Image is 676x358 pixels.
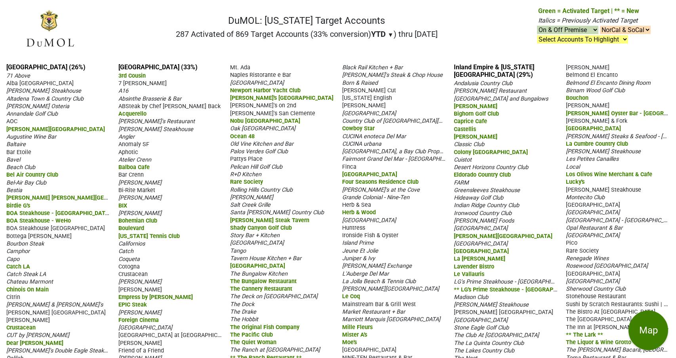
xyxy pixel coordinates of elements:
[6,256,19,263] span: Capo
[566,179,585,185] span: Lucky's
[342,72,443,78] span: [PERSON_NAME]'s Steak & Chop House
[230,232,280,239] span: Story Bar + Kitchen
[342,155,462,162] span: Fairmont Grand Del Mar - [GEOGRAPHIC_DATA]
[6,187,22,194] span: Bestia
[118,210,162,217] span: [PERSON_NAME]
[6,225,105,232] span: BOA Steakhouse [GEOGRAPHIC_DATA]
[342,339,357,346] span: Moe's
[454,149,528,156] span: Colony [GEOGRAPHIC_DATA]
[6,63,86,71] a: [GEOGRAPHIC_DATA] (26%)
[118,179,162,186] span: [PERSON_NAME]
[454,133,497,140] span: [PERSON_NAME]
[566,308,655,315] span: The Bistro At [GEOGRAPHIC_DATA]
[454,63,534,78] a: Inland Empire & [US_STATE][GEOGRAPHIC_DATA] (29%)
[566,209,620,216] span: [GEOGRAPHIC_DATA]
[118,340,162,347] span: [PERSON_NAME]
[230,316,258,323] span: The Hobbit
[230,64,250,71] span: Mt. Ada
[230,270,288,277] span: The Bungalow Kitchen
[454,317,508,324] span: [GEOGRAPHIC_DATA]
[342,125,375,132] span: Cowboy Star
[230,125,295,132] span: Oak [GEOGRAPHIC_DATA]
[118,118,195,125] span: [PERSON_NAME]'s Restaurant
[566,263,648,269] span: Rosewood [GEOGRAPHIC_DATA]
[454,340,524,347] span: The La Quinta Country Club
[6,271,46,278] span: Catch Steak LA
[118,95,181,102] span: Absinthe Brasserie & Bar
[25,9,75,48] img: DuMOL
[118,347,164,354] span: Friend of a Friend
[566,141,628,147] span: La Cumbre Country Club
[6,179,46,186] span: Bel-Air Bay Club
[230,225,292,231] span: Shady Canyon Golf Club
[230,72,291,78] span: Naples Ristorante e Bar
[176,29,438,39] h2: 287 Activated of 869 Target Accounts (33% conversion) ) thru [DATE]
[538,7,639,15] span: Green = Activated Target | ** = New
[118,103,221,110] span: ABSteak by Chef [PERSON_NAME] Back
[6,88,81,94] span: [PERSON_NAME] Steakhouse
[566,232,620,239] span: [GEOGRAPHIC_DATA]
[342,110,396,117] span: [GEOGRAPHIC_DATA]
[566,293,626,300] span: Stonehouse Restaurant
[566,125,621,132] span: [GEOGRAPHIC_DATA]
[230,171,261,178] span: R+D Kitchen
[118,256,140,263] span: Coqueta
[118,324,172,331] span: [GEOGRAPHIC_DATA]
[566,80,651,86] span: Belmond El Encanto Dining Room
[6,317,50,324] span: [PERSON_NAME]
[342,133,406,140] span: CUCINA enoteca Del Mar
[371,29,386,39] span: YTD
[230,278,297,285] span: The Bungalow Restaurant
[230,286,292,292] span: The Cannery Restaurant
[118,301,147,308] span: EPIC Steak
[230,217,309,224] span: [PERSON_NAME] Steak Tavern
[6,95,84,102] span: Altadena Town & Country Club
[6,233,72,240] span: Bottega [PERSON_NAME]
[6,126,105,133] span: [PERSON_NAME][GEOGRAPHIC_DATA]
[118,194,162,201] span: [PERSON_NAME]
[230,248,246,254] span: Tango
[118,80,167,87] span: 7 [PERSON_NAME]
[6,286,49,293] span: Chinois On Main
[454,164,528,171] span: Desert Horizons Country Club
[230,95,333,101] span: [PERSON_NAME]'s [GEOGRAPHIC_DATA]
[454,324,509,331] span: Stone Eagle Golf Club
[118,126,193,133] span: [PERSON_NAME] Steakhouse
[230,164,282,170] span: Pelican Hill Golf Club
[6,164,35,171] span: Beach Club
[118,309,162,316] span: [PERSON_NAME]
[6,72,30,79] span: 71 Above
[342,217,396,224] span: [GEOGRAPHIC_DATA]
[118,72,146,79] span: 3rd Cousin
[566,187,641,193] span: [PERSON_NAME] Steakhouse
[566,316,632,323] span: The [GEOGRAPHIC_DATA]
[6,194,214,201] span: [PERSON_NAME] [PERSON_NAME][GEOGRAPHIC_DATA], A [GEOGRAPHIC_DATA]
[6,133,56,140] span: Augustine Wine Bar
[342,179,419,185] span: Four Seasons Residence Club
[230,87,301,94] span: Newport Harbor Yacht Club
[566,118,627,124] span: [PERSON_NAME] & Fork
[118,156,151,163] span: Atelier Crenn
[118,248,133,255] span: Catch
[342,308,405,315] span: Market Restaurant + Bar
[230,187,293,193] span: Rolling Hills Country Club
[342,331,367,338] span: Mister A's
[342,164,356,170] span: Finca
[6,156,20,163] span: Bavel
[454,194,503,201] span: Hideaway Golf Club
[342,240,374,246] span: Island Prime
[454,347,514,354] span: The Lakes Country Club
[230,331,273,338] span: The Pacific Club
[566,156,619,162] span: Les Petites Canailles
[342,87,396,94] span: [PERSON_NAME] Cut
[454,80,512,87] span: Andalusia Country Club
[454,187,520,194] span: Greensleeves Steakhouse
[6,248,30,255] span: Camphor
[230,156,263,162] span: Pattys Place
[118,164,150,171] span: Balboa Cafe
[342,80,378,86] span: Born & Raised
[566,164,580,170] span: Local
[118,294,193,301] span: Empress by [PERSON_NAME]
[230,133,255,140] span: Ocean 48
[6,340,63,347] span: Dear [PERSON_NAME]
